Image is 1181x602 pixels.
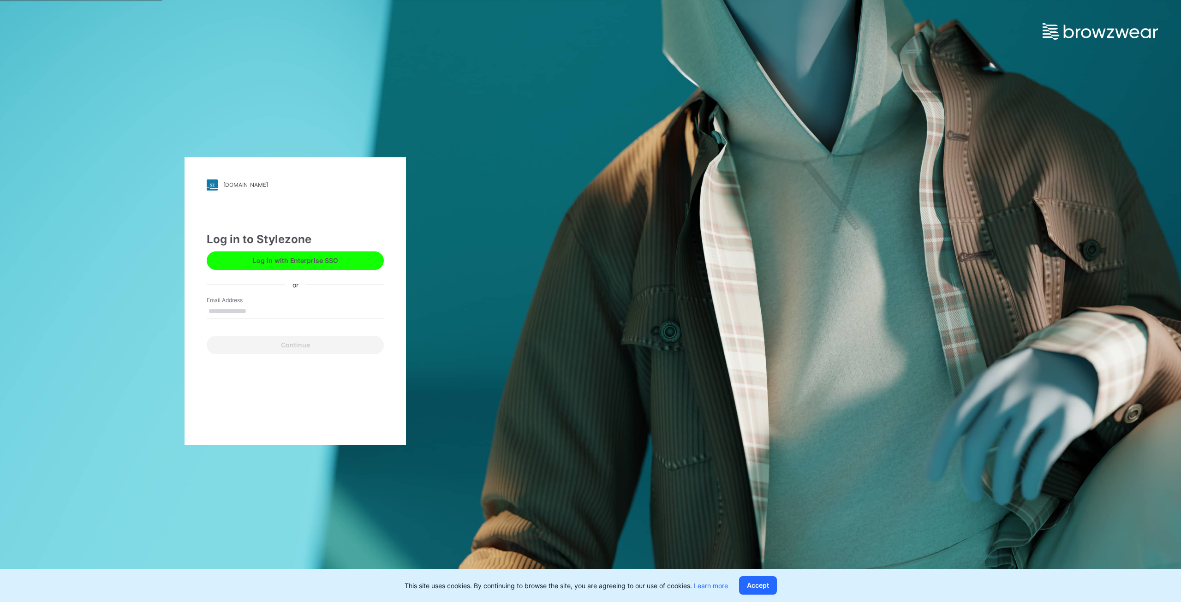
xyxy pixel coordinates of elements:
a: Learn more [694,582,728,590]
p: This site uses cookies. By continuing to browse the site, you are agreeing to our use of cookies. [405,581,728,590]
div: Log in to Stylezone [207,231,384,248]
img: stylezone-logo.562084cfcfab977791bfbf7441f1a819.svg [207,179,218,191]
div: [DOMAIN_NAME] [223,181,268,188]
a: [DOMAIN_NAME] [207,179,384,191]
label: Email Address [207,296,271,304]
div: or [285,280,306,290]
button: Accept [739,576,777,595]
img: browzwear-logo.e42bd6dac1945053ebaf764b6aa21510.svg [1043,23,1158,40]
button: Log in with Enterprise SSO [207,251,384,270]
